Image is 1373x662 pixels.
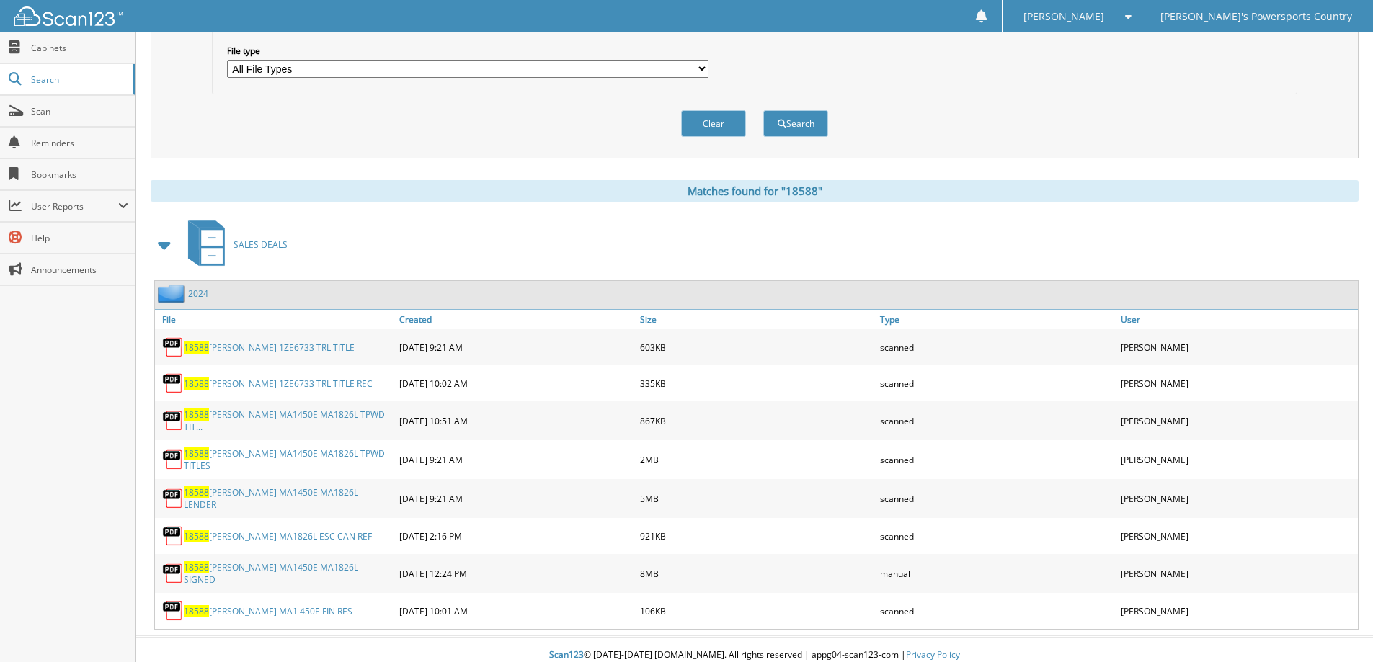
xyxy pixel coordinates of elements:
a: 18588[PERSON_NAME] MA1826L ESC CAN REF [184,530,372,542]
div: 921KB [636,522,877,550]
span: Scan123 [549,648,584,661]
img: PDF.png [162,410,184,431]
img: PDF.png [162,449,184,470]
img: folder2.png [158,285,188,303]
img: PDF.png [162,563,184,584]
div: 335KB [636,369,877,398]
span: 18588 [184,447,209,460]
span: Search [31,73,126,86]
div: 867KB [636,405,877,437]
span: 18588 [184,486,209,498]
span: 18588 [184,341,209,354]
img: PDF.png [162,336,184,358]
div: scanned [876,369,1117,398]
iframe: Chat Widget [1301,593,1373,662]
a: 18588[PERSON_NAME] 1ZE6733 TRL TITLE [184,341,355,354]
button: Clear [681,110,746,137]
div: [DATE] 10:51 AM [396,405,636,437]
div: scanned [876,596,1117,625]
span: Help [31,232,128,244]
img: PDF.png [162,488,184,509]
button: Search [763,110,828,137]
span: Scan [31,105,128,117]
a: 18588[PERSON_NAME] MA1450E MA1826L LENDER [184,486,392,511]
div: [DATE] 10:01 AM [396,596,636,625]
a: File [155,310,396,329]
div: [DATE] 10:02 AM [396,369,636,398]
div: [DATE] 12:24 PM [396,558,636,589]
span: Announcements [31,264,128,276]
span: Cabinets [31,42,128,54]
div: [PERSON_NAME] [1117,405,1358,437]
div: Matches found for "18588" [151,180,1359,202]
span: Bookmarks [31,169,128,181]
div: manual [876,558,1117,589]
a: Size [636,310,877,329]
div: [PERSON_NAME] [1117,558,1358,589]
span: 18588 [184,605,209,617]
div: [PERSON_NAME] [1117,444,1358,475]
a: SALES DEALS [179,216,288,273]
div: [PERSON_NAME] [1117,483,1358,514]
div: scanned [876,444,1117,475]
div: [PERSON_NAME] [1117,596,1358,625]
a: 18588[PERSON_NAME] MA1450E MA1826L TPWD TITLES [184,447,392,472]
div: [DATE] 9:21 AM [396,444,636,475]
span: [PERSON_NAME]'s Powersports Country [1160,12,1352,21]
div: scanned [876,405,1117,437]
a: User [1117,310,1358,329]
div: [PERSON_NAME] [1117,522,1358,550]
a: 18588[PERSON_NAME] 1ZE6733 TRL TITLE REC [184,377,373,390]
span: Reminders [31,137,128,149]
div: 106KB [636,596,877,625]
span: User Reports [31,200,118,213]
div: [PERSON_NAME] [1117,369,1358,398]
div: [DATE] 9:21 AM [396,333,636,362]
a: Privacy Policy [906,648,960,661]
a: 18588[PERSON_NAME] MA1 450E FIN RES [184,605,352,617]
span: 18588 [184,377,209,390]
div: scanned [876,483,1117,514]
span: 18588 [184,561,209,573]
a: 18588[PERSON_NAME] MA1450E MA1826L SIGNED [184,561,392,586]
a: 18588[PERSON_NAME] MA1450E MA1826L TPWD TIT... [184,408,392,433]
span: 18588 [184,408,209,421]
div: [DATE] 9:21 AM [396,483,636,514]
a: Type [876,310,1117,329]
div: 2MB [636,444,877,475]
div: scanned [876,333,1117,362]
img: PDF.png [162,525,184,547]
span: 18588 [184,530,209,542]
a: Created [396,310,636,329]
a: 2024 [188,287,208,300]
div: [DATE] 2:16 PM [396,522,636,550]
label: File type [227,45,708,57]
img: scan123-logo-white.svg [14,6,123,26]
div: 603KB [636,333,877,362]
img: PDF.png [162,372,184,394]
span: [PERSON_NAME] [1023,12,1104,21]
div: 5MB [636,483,877,514]
div: scanned [876,522,1117,550]
div: [PERSON_NAME] [1117,333,1358,362]
div: 8MB [636,558,877,589]
img: PDF.png [162,600,184,622]
span: SALES DEALS [234,238,288,251]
